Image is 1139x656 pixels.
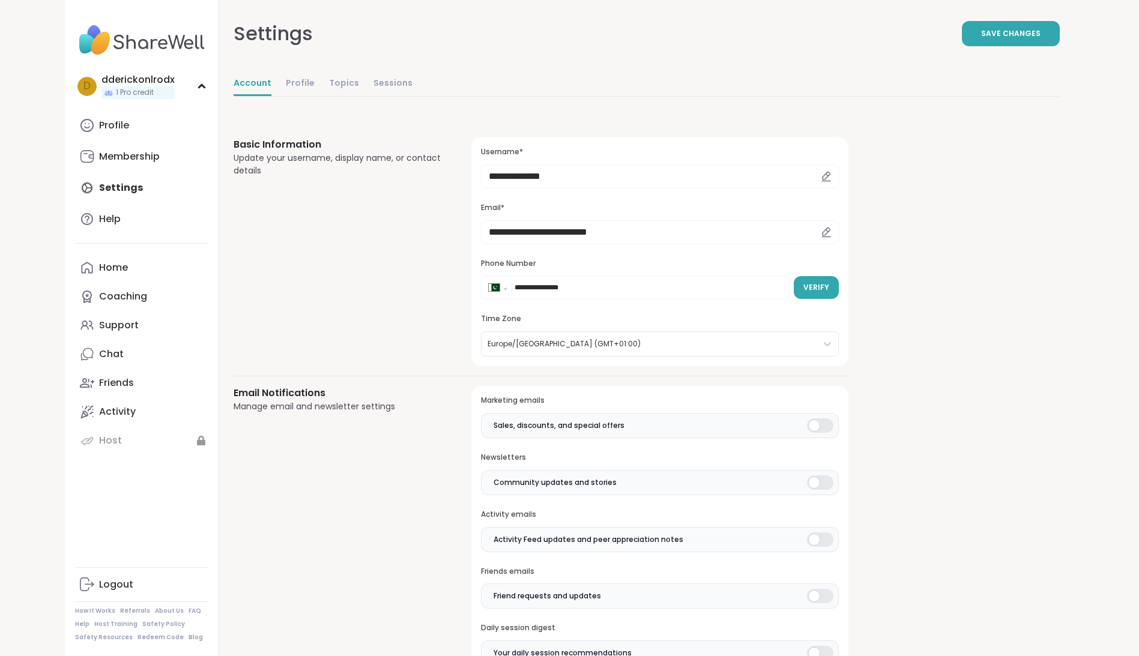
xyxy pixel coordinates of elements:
div: dderickonlrodx [101,73,175,86]
h3: Newsletters [481,453,838,463]
a: Chat [75,340,209,369]
h3: Basic Information [234,137,443,152]
a: Topics [329,72,359,96]
a: Host [75,426,209,455]
div: Home [99,261,128,274]
h3: Phone Number [481,259,838,269]
a: Logout [75,570,209,599]
a: About Us [155,607,184,615]
a: Profile [75,111,209,140]
a: Profile [286,72,315,96]
a: Help [75,205,209,233]
a: Referrals [120,607,150,615]
div: Settings [234,19,313,48]
div: Activity [99,405,136,418]
h3: Email* [481,203,838,213]
span: Sales, discounts, and special offers [494,420,624,431]
h3: Time Zone [481,314,838,324]
h3: Username* [481,147,838,157]
a: Support [75,311,209,340]
h3: Daily session digest [481,623,838,633]
a: Redeem Code [137,633,184,642]
span: Verify [803,282,829,293]
a: Membership [75,142,209,171]
a: Coaching [75,282,209,311]
a: Host Training [94,620,137,628]
a: Account [234,72,271,96]
span: d [83,79,91,94]
a: Safety Resources [75,633,133,642]
span: Activity Feed updates and peer appreciation notes [494,534,683,545]
a: Blog [189,633,203,642]
div: Support [99,319,139,332]
a: Friends [75,369,209,397]
div: Profile [99,119,129,132]
h3: Marketing emails [481,396,838,406]
a: How It Works [75,607,115,615]
div: Coaching [99,290,147,303]
div: Logout [99,578,133,591]
span: Save Changes [981,28,1041,39]
div: Friends [99,376,134,390]
a: FAQ [189,607,201,615]
a: Safety Policy [142,620,185,628]
button: Save Changes [962,21,1060,46]
a: Activity [75,397,209,426]
div: Update your username, display name, or contact details [234,152,443,177]
a: Home [75,253,209,282]
span: Friend requests and updates [494,591,601,601]
div: Manage email and newsletter settings [234,400,443,413]
a: Help [75,620,89,628]
h3: Friends emails [481,567,838,577]
a: Sessions [373,72,412,96]
img: ShareWell Nav Logo [75,19,209,61]
div: Membership [99,150,160,163]
h3: Email Notifications [234,386,443,400]
span: 1 Pro credit [116,88,154,98]
button: Verify [794,276,839,299]
div: Chat [99,348,124,361]
div: Help [99,212,121,226]
h3: Activity emails [481,510,838,520]
div: Host [99,434,122,447]
span: Community updates and stories [494,477,617,488]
